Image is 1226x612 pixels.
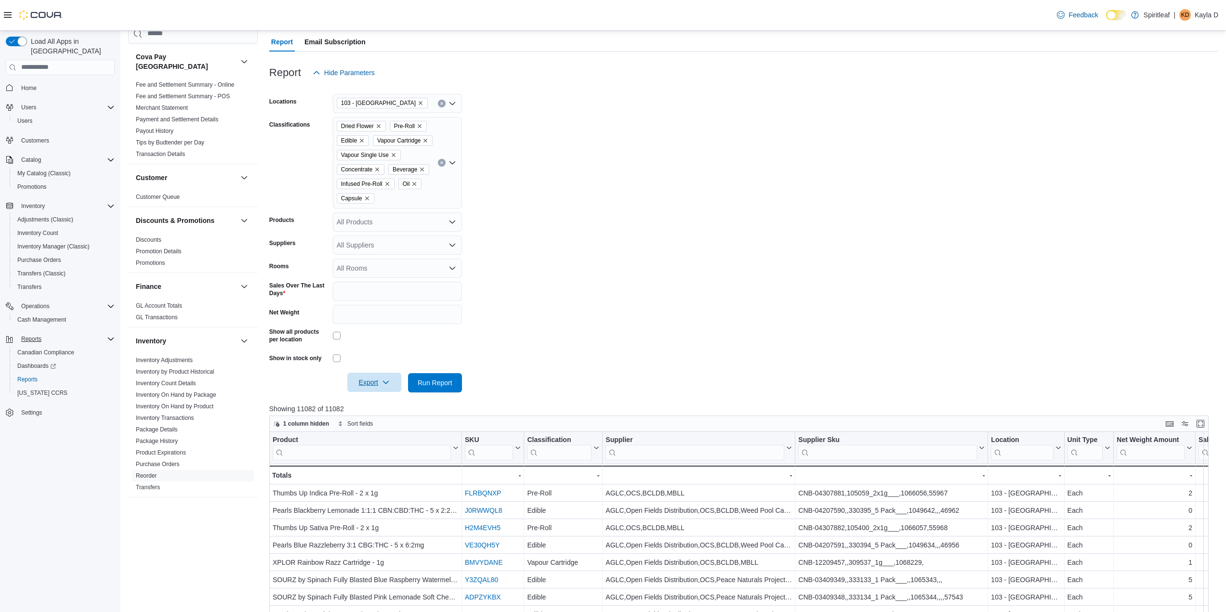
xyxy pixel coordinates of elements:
span: Promotion Details [136,247,182,255]
span: Settings [21,409,42,417]
span: Export [353,373,395,392]
a: Discounts [136,236,161,243]
button: Finance [238,281,250,292]
span: GL Transactions [136,313,178,321]
div: Inventory [128,354,258,497]
div: Classification [527,435,592,444]
label: Rooms [269,262,289,270]
button: Discounts & Promotions [136,216,237,225]
button: Remove 103 - Maple Ridge from selection in this group [418,100,423,106]
label: Products [269,216,294,224]
a: Inventory Adjustments [136,357,193,364]
div: 103 - [GEOGRAPHIC_DATA] [991,487,1061,499]
a: Inventory On Hand by Package [136,391,216,398]
div: 103 - [GEOGRAPHIC_DATA] [991,505,1061,516]
button: Remove Beverage from selection in this group [419,167,425,172]
a: Transfers [136,484,160,491]
button: Remove Vapour Cartridge from selection in this group [422,138,428,143]
span: 103 - Maple Ridge [337,98,428,108]
button: Clear input [438,100,446,107]
button: Net Weight Amount [1117,435,1192,460]
a: My Catalog (Classic) [13,168,75,179]
span: Fee and Settlement Summary - Online [136,81,235,89]
span: Adjustments (Classic) [13,214,115,225]
div: Pre-Roll [527,522,599,534]
span: Catalog [17,154,115,166]
button: Remove Dried Flower from selection in this group [376,123,382,129]
div: SKU URL [465,435,513,460]
span: KD [1181,9,1189,21]
button: Catalog [2,153,119,167]
div: Pearls Blackberry Lemonade 1:1:1 CBN:CBD:THC - 5 x 2:2:2mg [273,505,459,516]
span: Edible [341,136,357,145]
div: Supplier Sku [798,435,977,444]
a: ADPZYKBX [465,593,501,601]
span: Dashboards [17,362,56,370]
div: Pre-Roll [527,487,599,499]
button: Remove Infused Pre-Roll from selection in this group [384,181,390,187]
span: Canadian Compliance [13,347,115,358]
div: Kayla D [1179,9,1191,21]
button: Customer [136,173,237,182]
span: Beverage [388,164,429,175]
div: CNB-04307882,105400_2x1g___,1066057,55968 [798,522,985,534]
label: Suppliers [269,239,296,247]
span: Fee and Settlement Summary - POS [136,92,230,100]
div: Supplier [606,435,784,444]
span: Inventory On Hand by Package [136,391,216,399]
span: Canadian Compliance [17,349,74,356]
span: Dark Mode [1106,20,1107,21]
div: Each [1067,522,1110,534]
span: Washington CCRS [13,387,115,399]
button: Inventory [136,336,237,346]
span: Purchase Orders [13,254,115,266]
span: Dried Flower [337,121,386,131]
button: Cova Pay [GEOGRAPHIC_DATA] [238,56,250,67]
span: Users [21,104,36,111]
button: Remove Edible from selection in this group [359,138,365,143]
button: Open list of options [448,264,456,272]
button: Run Report [408,373,462,392]
span: Vapour Cartridge [373,135,433,146]
h3: Finance [136,282,161,291]
a: Reports [13,374,41,385]
a: Inventory Manager (Classic) [13,241,93,252]
button: Discounts & Promotions [238,215,250,226]
span: Inventory [21,202,45,210]
span: Reports [13,374,115,385]
a: H2M4EVH5 [465,524,501,532]
a: Purchase Orders [136,461,180,468]
button: Supplier [606,435,792,460]
span: GL Account Totals [136,302,182,310]
button: Cova Pay [GEOGRAPHIC_DATA] [136,52,237,71]
div: Net Weight Amount [1117,435,1185,444]
button: Remove Pre-Roll from selection in this group [417,123,422,129]
button: Enter fullscreen [1195,418,1206,430]
span: [US_STATE] CCRS [17,389,67,397]
button: Reports [10,373,119,386]
button: Inventory [2,199,119,213]
button: Canadian Compliance [10,346,119,359]
span: Package History [136,437,178,445]
a: Adjustments (Classic) [13,214,77,225]
span: Pre-Roll [390,121,427,131]
span: Purchase Orders [17,256,61,264]
a: Transaction Details [136,151,185,157]
div: - [1117,469,1192,481]
button: Customers [2,133,119,147]
span: Catalog [21,156,41,164]
button: Home [2,81,119,95]
button: 1 column hidden [270,418,333,430]
button: Remove Concentrate from selection in this group [374,167,380,172]
div: Thumbs Up Indica Pre-Roll - 2 x 1g [273,487,459,499]
a: Inventory On Hand by Product [136,403,213,410]
button: Open list of options [448,159,456,167]
span: Vapour Single Use [337,150,401,160]
button: SKU [465,435,521,460]
a: Purchase Orders [13,254,65,266]
a: Inventory Count [13,227,62,239]
button: Inventory Manager (Classic) [10,240,119,253]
